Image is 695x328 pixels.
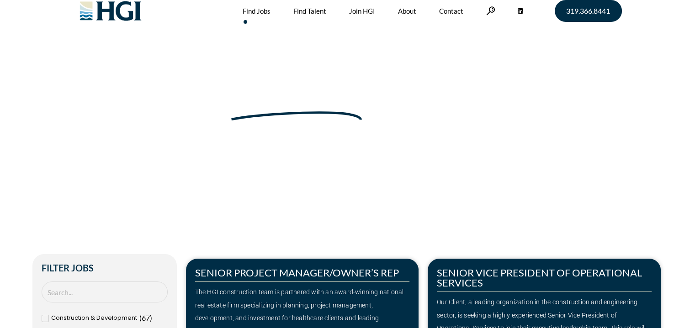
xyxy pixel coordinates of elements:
span: 67 [142,313,150,322]
span: Construction & Development [51,312,137,325]
span: ) [150,313,152,322]
a: SENIOR VICE PRESIDENT OF OPERATIONAL SERVICES [437,266,642,289]
a: SENIOR PROJECT MANAGER/OWNER’S REP [195,266,399,279]
span: » [92,128,129,137]
a: Home [92,128,111,137]
span: Next Move [229,86,364,116]
a: Search [486,6,495,15]
h2: Filter Jobs [42,263,168,272]
span: Jobs [114,128,129,137]
span: Make Your [92,84,224,117]
span: ( [139,313,142,322]
span: 319.366.8441 [566,7,610,15]
input: Search Job [42,281,168,303]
